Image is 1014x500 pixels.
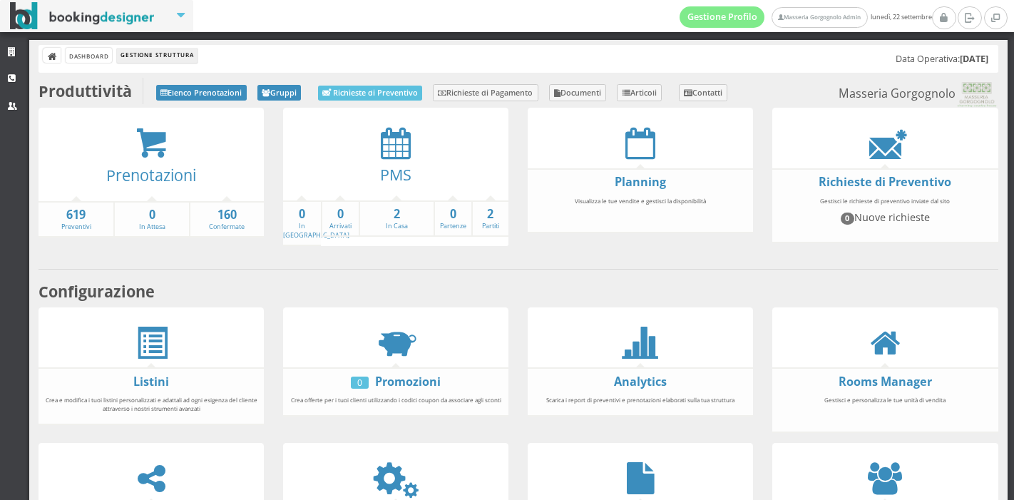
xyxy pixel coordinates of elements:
[772,7,867,28] a: Masseria Gorgognolo Admin
[360,206,434,231] a: 2In Casa
[679,84,728,101] a: Contatti
[39,281,155,302] b: Configurazione
[960,53,988,65] b: [DATE]
[549,84,607,101] a: Documenti
[956,82,998,108] img: 0603869b585f11eeb13b0a069e529790.png
[283,389,508,411] div: Crea offerte per i tuoi clienti utilizzando i codici coupon da associare agli sconti
[772,389,998,427] div: Gestisci e personalizza le tue unità di vendita
[115,207,188,232] a: 0In Attesa
[779,211,991,224] h4: Nuove richieste
[433,84,538,101] a: Richieste di Pagamento
[473,206,509,231] a: 2Partiti
[680,6,765,28] a: Gestione Profilo
[133,374,169,389] a: Listini
[39,81,132,101] b: Produttività
[841,213,855,224] span: 0
[106,165,196,185] a: Prenotazioni
[380,164,411,185] a: PMS
[375,374,441,389] a: Promozioni
[322,206,359,223] strong: 0
[39,389,264,419] div: Crea e modifica i tuoi listini personalizzati e adattali ad ogni esigenza del cliente attraverso ...
[615,174,666,190] a: Planning
[614,374,667,389] a: Analytics
[39,207,113,232] a: 619Preventivi
[10,2,155,30] img: BookingDesigner.com
[839,82,998,108] small: Masseria Gorgognolo
[896,53,988,64] h5: Data Operativa:
[190,207,264,232] a: 160Confermate
[283,206,321,223] strong: 0
[435,206,471,231] a: 0Partenze
[117,48,197,63] li: Gestione Struttura
[257,85,302,101] a: Gruppi
[435,206,471,223] strong: 0
[680,6,932,28] span: lunedì, 22 settembre
[617,84,662,101] a: Articoli
[351,377,369,389] div: 0
[283,206,349,240] a: 0In [GEOGRAPHIC_DATA]
[39,207,113,223] strong: 619
[360,206,434,223] strong: 2
[839,374,932,389] a: Rooms Manager
[115,207,188,223] strong: 0
[66,48,112,63] a: Dashboard
[156,85,247,101] a: Elenco Prenotazioni
[318,86,422,101] a: Richieste di Preventivo
[819,174,951,190] a: Richieste di Preventivo
[190,207,264,223] strong: 160
[528,389,753,411] div: Scarica i report di preventivi e prenotazioni elaborati sulla tua struttura
[322,206,359,231] a: 0Arrivati
[772,190,998,238] div: Gestisci le richieste di preventivo inviate dal sito
[473,206,509,223] strong: 2
[528,190,753,228] div: Visualizza le tue vendite e gestisci la disponibilità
